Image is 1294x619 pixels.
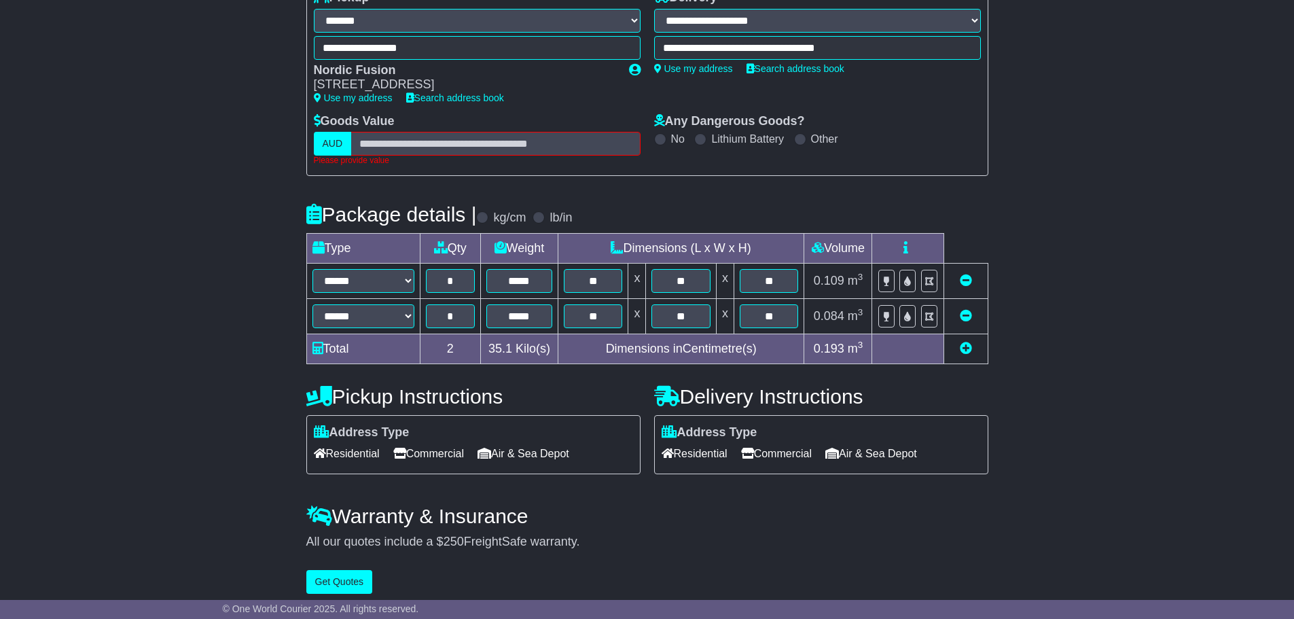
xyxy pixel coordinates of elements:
label: AUD [314,132,352,156]
span: m [848,274,863,287]
a: Search address book [747,63,844,74]
span: 0.193 [814,342,844,355]
label: Goods Value [314,114,395,129]
td: x [716,298,734,334]
label: kg/cm [493,211,526,226]
div: Nordic Fusion [314,63,615,78]
label: Lithium Battery [711,132,784,145]
sup: 3 [858,340,863,350]
span: Air & Sea Depot [478,443,569,464]
label: Address Type [314,425,410,440]
label: Any Dangerous Goods? [654,114,805,129]
td: Weight [480,233,558,263]
a: Use my address [654,63,733,74]
td: 2 [420,334,480,364]
span: 35.1 [488,342,512,355]
td: Dimensions in Centimetre(s) [558,334,804,364]
span: 0.109 [814,274,844,287]
span: Commercial [741,443,812,464]
span: Residential [662,443,727,464]
label: Address Type [662,425,757,440]
label: lb/in [550,211,572,226]
td: Volume [804,233,872,263]
span: 250 [444,535,464,548]
div: All our quotes include a $ FreightSafe warranty. [306,535,988,550]
div: [STREET_ADDRESS] [314,77,615,92]
td: Qty [420,233,480,263]
a: Search address book [406,92,504,103]
span: m [848,342,863,355]
a: Use my address [314,92,393,103]
span: Air & Sea Depot [825,443,917,464]
td: Total [306,334,420,364]
div: Please provide value [314,156,641,165]
h4: Warranty & Insurance [306,505,988,527]
span: m [848,309,863,323]
sup: 3 [858,307,863,317]
h4: Delivery Instructions [654,385,988,408]
h4: Pickup Instructions [306,385,641,408]
span: © One World Courier 2025. All rights reserved. [223,603,419,614]
td: Type [306,233,420,263]
a: Remove this item [960,274,972,287]
td: Dimensions (L x W x H) [558,233,804,263]
span: Commercial [393,443,464,464]
span: Residential [314,443,380,464]
h4: Package details | [306,203,477,226]
td: x [628,263,646,298]
span: 0.084 [814,309,844,323]
sup: 3 [858,272,863,282]
td: x [716,263,734,298]
label: Other [811,132,838,145]
td: x [628,298,646,334]
label: No [671,132,685,145]
button: Get Quotes [306,570,373,594]
td: Kilo(s) [480,334,558,364]
a: Add new item [960,342,972,355]
a: Remove this item [960,309,972,323]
